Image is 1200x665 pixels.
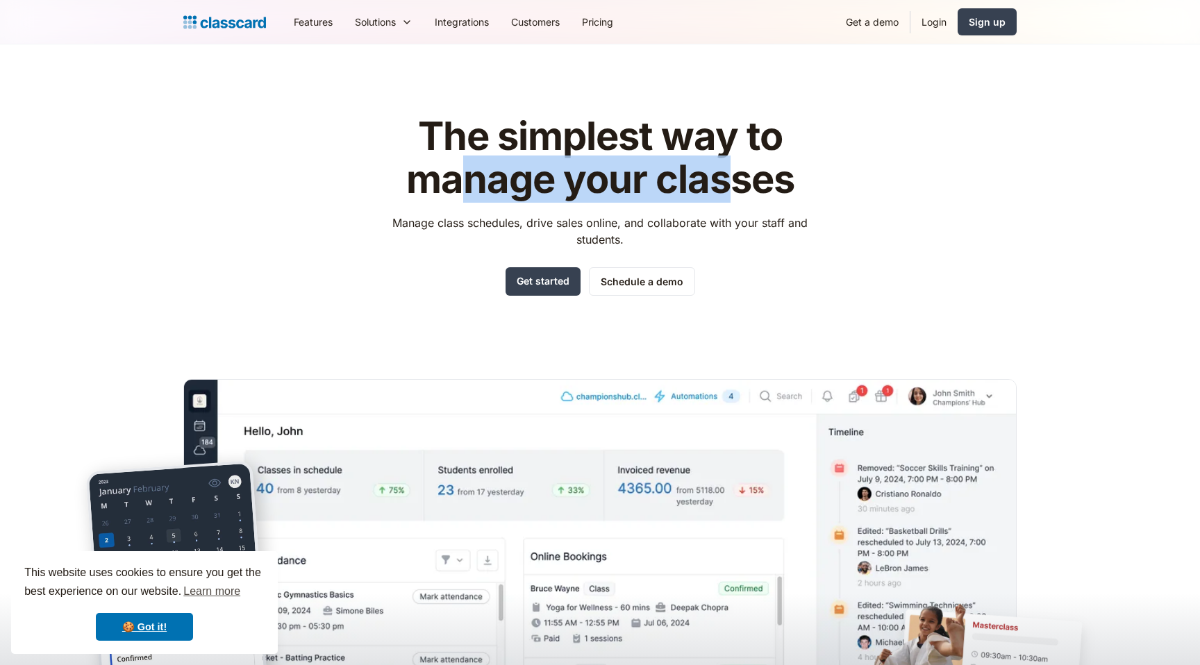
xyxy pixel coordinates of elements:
span: This website uses cookies to ensure you get the best experience on our website. [24,564,265,602]
a: Pricing [571,6,624,37]
a: Schedule a demo [589,267,695,296]
a: Features [283,6,344,37]
a: Customers [500,6,571,37]
a: home [183,12,266,32]
div: Solutions [344,6,424,37]
h1: The simplest way to manage your classes [380,115,821,201]
a: Get a demo [835,6,910,37]
a: Get started [506,267,581,296]
div: cookieconsent [11,551,278,654]
p: Manage class schedules, drive sales online, and collaborate with your staff and students. [380,214,821,248]
a: Login [910,6,958,37]
a: learn more about cookies [181,581,242,602]
a: Integrations [424,6,500,37]
a: dismiss cookie message [96,613,193,641]
div: Solutions [355,15,396,29]
div: Sign up [969,15,1006,29]
a: Sign up [958,8,1017,35]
